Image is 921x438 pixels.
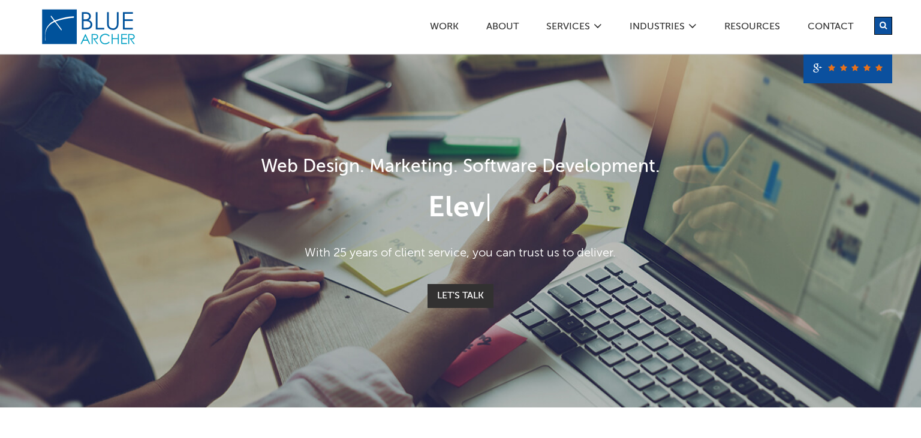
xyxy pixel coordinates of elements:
a: Work [429,22,459,35]
a: ABOUT [486,22,519,35]
a: Resources [724,22,781,35]
img: Blue Archer Logo [41,8,137,46]
p: With 25 years of client service, you can trust us to deliver. [113,244,808,262]
span: Elev [428,194,484,223]
a: Industries [629,22,685,35]
h1: Web Design. Marketing. Software Development. [113,154,808,181]
a: Contact [807,22,854,35]
a: Let's Talk [428,284,493,308]
span: | [484,194,492,223]
a: SERVICES [546,22,591,35]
